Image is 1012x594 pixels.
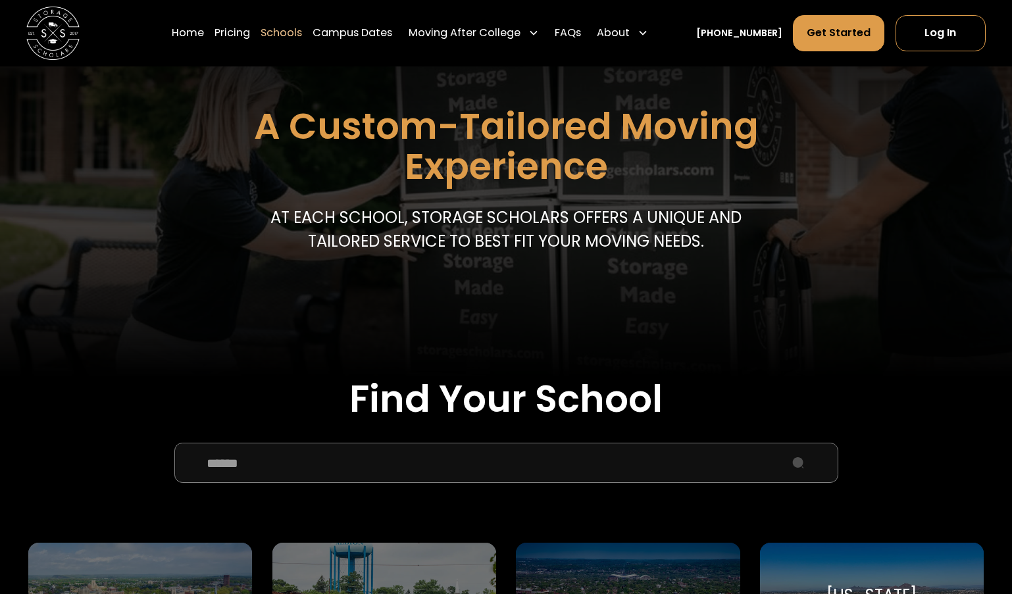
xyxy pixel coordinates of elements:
[313,14,392,51] a: Campus Dates
[403,14,544,51] div: Moving After College
[26,7,80,60] img: Storage Scholars main logo
[188,106,824,186] h1: A Custom-Tailored Moving Experience
[793,15,884,51] a: Get Started
[215,14,250,51] a: Pricing
[172,14,204,51] a: Home
[696,26,782,40] a: [PHONE_NUMBER]
[409,25,520,41] div: Moving After College
[28,377,984,422] h2: Find Your School
[264,206,748,254] p: At each school, storage scholars offers a unique and tailored service to best fit your Moving needs.
[261,14,302,51] a: Schools
[592,14,653,51] div: About
[26,7,80,60] a: home
[896,15,986,51] a: Log In
[555,14,581,51] a: FAQs
[597,25,630,41] div: About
